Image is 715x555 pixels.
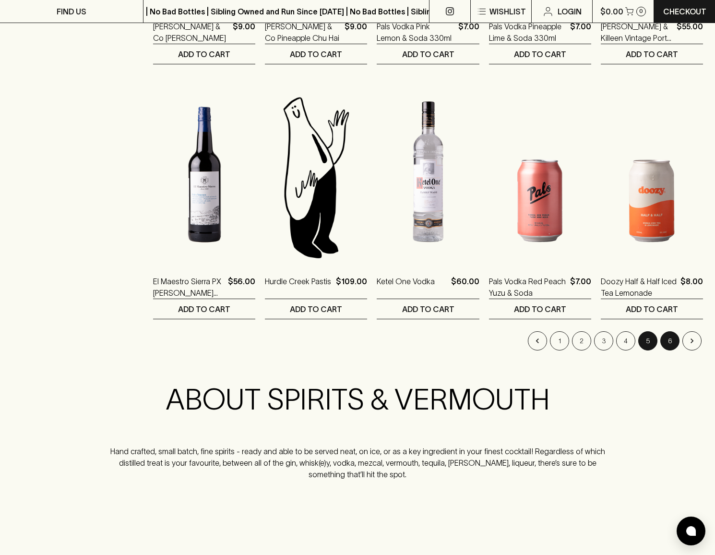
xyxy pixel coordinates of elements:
p: $7.00 [570,276,591,299]
p: ADD TO CART [402,303,454,315]
p: ADD TO CART [514,48,566,60]
button: ADD TO CART [377,299,479,319]
p: 0 [639,9,643,14]
p: Checkout [663,6,706,17]
button: ADD TO CART [489,44,591,64]
button: ADD TO CART [265,299,367,319]
p: ADD TO CART [178,48,230,60]
button: page 5 [638,331,657,350]
img: Pals Vodka Red Peach Yuzu & Soda [489,93,591,261]
img: Doozy Half & Half Iced Tea Lemonade [601,93,703,261]
p: $7.00 [458,21,479,44]
img: bubble-icon [686,526,696,536]
a: El Maestro Sierra PX [PERSON_NAME] 750ml [153,276,224,299]
p: $7.00 [570,21,591,44]
a: Doozy Half & Half Iced Tea Lemonade [601,276,677,299]
p: $8.00 [680,276,703,299]
p: ADD TO CART [402,48,454,60]
p: ADD TO CART [626,48,678,60]
a: Pals Vodka Pineapple Lime & Soda 330ml [489,21,566,44]
p: $60.00 [451,276,479,299]
a: [PERSON_NAME] & Co [PERSON_NAME] [153,21,229,44]
p: $56.00 [228,276,255,299]
button: ADD TO CART [265,44,367,64]
p: ADD TO CART [290,48,342,60]
h2: ABOUT SPIRITS & VERMOUTH [107,382,608,417]
a: [PERSON_NAME] & Killeen Vintage Port 2015 [601,21,673,44]
img: Ketel One Vodka [377,93,479,261]
p: ADD TO CART [178,303,230,315]
button: ADD TO CART [153,299,255,319]
a: Hurdle Creek Pastis [265,276,331,299]
button: Go to page 1 [550,331,569,350]
button: Go to page 6 [660,331,679,350]
p: FIND US [57,6,86,17]
p: $109.00 [336,276,367,299]
a: [PERSON_NAME] & Co Pineapple Chu Hai [265,21,341,44]
p: Wishlist [489,6,526,17]
nav: pagination navigation [153,331,703,350]
p: $9.00 [233,21,255,44]
button: Go to previous page [528,331,547,350]
p: $9.00 [345,21,367,44]
a: Pals Vodka Red Peach Yuzu & Soda [489,276,566,299]
p: $55.00 [677,21,703,44]
button: ADD TO CART [153,44,255,64]
button: ADD TO CART [377,44,479,64]
p: ADD TO CART [626,303,678,315]
button: Go to page 4 [616,331,635,350]
button: Go to page 2 [572,331,591,350]
button: ADD TO CART [489,299,591,319]
img: Blackhearts & Sparrows Man [265,93,367,261]
button: ADD TO CART [601,44,703,64]
p: ADD TO CART [290,303,342,315]
p: Hand crafted, small batch, fine spirits - ready and able to be served neat, on ice, or as a key i... [107,446,608,480]
button: Go to page 3 [594,331,613,350]
p: Login [558,6,582,17]
p: ADD TO CART [514,303,566,315]
button: ADD TO CART [601,299,703,319]
p: $0.00 [600,6,623,17]
a: Pals Vodka Pink Lemon & Soda 330ml [377,21,454,44]
img: El Maestro Sierra PX Pedro Ximinez 750ml [153,93,255,261]
a: Ketel One Vodka [377,276,435,299]
button: Go to next page [682,331,702,350]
